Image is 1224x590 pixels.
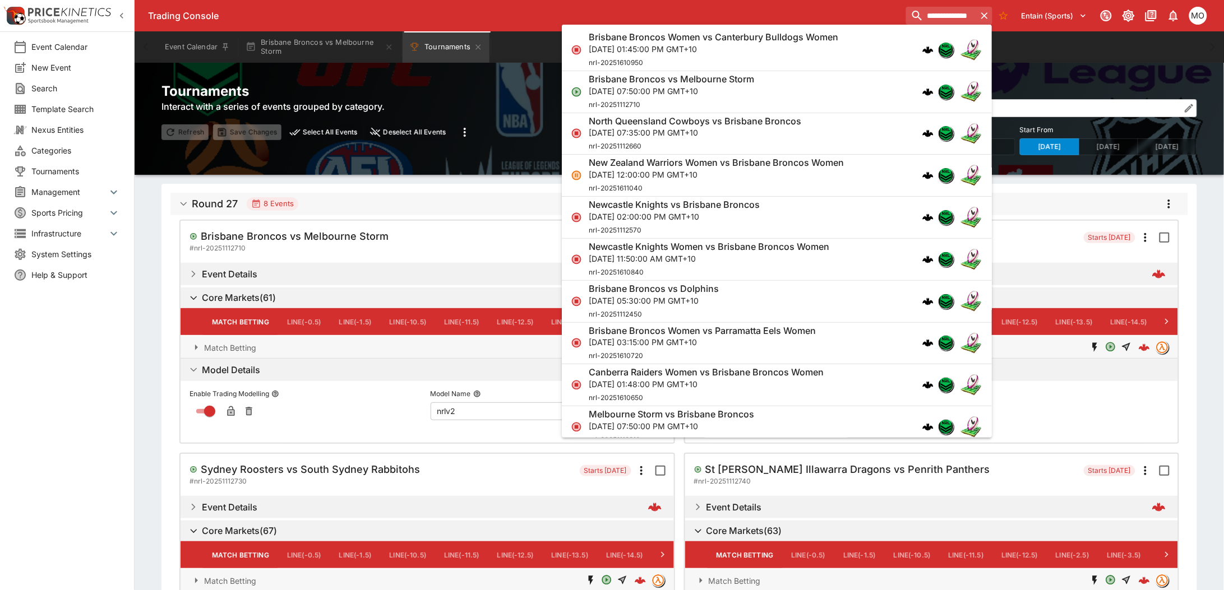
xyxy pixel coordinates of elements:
[589,85,754,96] p: [DATE] 07:50:00 PM GMT+10
[1152,500,1166,514] div: 9a83f5ef-fa8b-4e34-9c11-4ab77f7ca637
[1150,541,1202,568] button: Line(-4.5)
[278,308,330,335] button: Line(-0.5)
[161,82,475,100] h2: Tournaments
[571,254,582,265] svg: Closed
[204,575,256,587] p: Match Betting
[31,145,121,156] span: Categories
[589,420,754,432] p: [DATE] 07:50:00 PM GMT+10
[571,86,582,97] svg: Open
[181,336,674,359] button: Expand
[584,575,598,586] svg: SGM
[1186,3,1211,28] button: Mark O'Loughlan
[431,389,471,398] p: Model Name
[589,283,719,295] h6: Brisbane Broncos vs Dolphins
[31,207,107,219] span: Sports Pricing
[1156,341,1168,354] img: tradingmodel
[938,293,954,309] div: nrl
[201,230,389,243] h5: Brisbane Broncos vs Melbourne Storm
[1015,7,1094,25] button: Select Tenant
[922,379,934,391] div: cerberus
[181,496,674,518] button: Expand
[571,421,582,433] svg: Closed
[1139,575,1150,586] div: 0da0251b-04e6-4da2-9944-16de1c261651
[589,253,829,264] p: [DATE] 11:50:00 AM GMT+10
[1138,138,1197,155] button: [DATE]
[1088,575,1102,586] svg: SGM
[202,501,257,513] h6: Event Details
[708,541,783,568] button: Match Betting
[782,541,834,568] button: Line(-0.5)
[589,408,754,420] h6: Melbourne Storm vs Brisbane Broncos
[31,103,121,115] span: Template Search
[939,420,953,434] img: nrl.png
[589,378,824,390] p: [DATE] 01:48:00 PM GMT+10
[28,8,111,16] img: PriceKinetics
[600,574,613,586] svg: Open
[939,336,953,350] img: nrl.png
[938,419,954,435] div: nrl
[922,254,934,265] div: cerberus
[922,254,934,265] img: logo-cerberus.svg
[1098,541,1150,568] button: Line(-3.5)
[960,248,983,271] img: rugby_league.png
[938,126,954,141] div: nrl
[3,4,26,27] img: PriceKinetics Logo
[1135,338,1153,356] a: be309169-f33c-4bf0-bf5a-14e2c2e2e95f
[939,126,953,141] img: nrl.png
[31,248,121,260] span: System Settings
[834,541,885,568] button: Line(-1.5)
[488,541,543,568] button: Line(-12.5)
[992,541,1047,568] button: Line(-12.5)
[1152,267,1166,281] div: 051e6713-8e30-4b11-a033-d9e4cdb71571
[542,308,597,335] button: Line(-13.5)
[1189,7,1207,25] div: Mark O'Loughlan
[616,574,629,587] span: Straight
[939,378,953,392] img: nrl.png
[922,212,934,223] div: cerberus
[589,31,838,43] h6: Brisbane Broncos Women vs Canterbury Bulldogs Women
[631,572,649,589] a: 58617415-b58d-4a28-b2c5-33bcb7b0b046
[589,336,816,348] p: [DATE] 03:15:00 PM GMT+10
[190,466,197,473] svg: Open
[995,7,1013,25] button: No Bookmarks
[631,461,652,481] button: more
[922,212,934,223] img: logo-cerberus.svg
[403,31,489,63] button: Tournaments
[286,124,362,140] button: preview
[960,290,983,312] img: rugby_league.png
[1152,500,1166,514] img: logo-cerberus--red.svg
[202,268,257,280] h6: Event Details
[938,252,954,267] div: nrl
[1139,575,1150,586] img: logo-cerberus--red.svg
[31,227,107,239] span: Infrastructure
[571,379,582,391] svg: Closed
[1047,308,1102,335] button: Line(-13.5)
[204,342,256,354] p: Match Betting
[706,525,782,537] h6: Core Markets ( 63 )
[455,122,475,142] button: more
[203,541,278,568] button: Match Betting
[1135,461,1156,481] button: more
[1152,267,1166,281] img: logo-cerberus--red.svg
[1120,574,1133,587] span: Straight
[685,496,1179,518] button: Expand
[589,435,640,444] span: nrl-20251112310
[939,168,953,183] img: nrl.png
[380,308,435,335] button: Line(-10.5)
[960,164,983,187] img: rugby_league.png
[1020,138,1079,155] button: [DATE]
[1139,342,1150,353] img: logo-cerberus--red.svg
[1141,6,1161,26] button: Documentation
[1104,341,1117,352] svg: Open
[589,241,829,253] h6: Newcastle Knights Women vs Brisbane Broncos Women
[1139,342,1150,353] div: be309169-f33c-4bf0-bf5a-14e2c2e2e95f
[939,210,953,225] img: nrl.png
[589,157,844,169] h6: New Zealand Warriors Women vs Brisbane Broncos Women
[960,416,983,438] img: rugby_league.png
[31,62,121,73] span: New Event
[906,7,977,25] input: search
[201,463,420,476] h5: Sydney Roosters vs South Sydney Rabbitohs
[960,332,983,354] img: rugby_league.png
[960,122,983,145] img: rugby_league.png
[922,421,934,433] img: logo-cerberus.svg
